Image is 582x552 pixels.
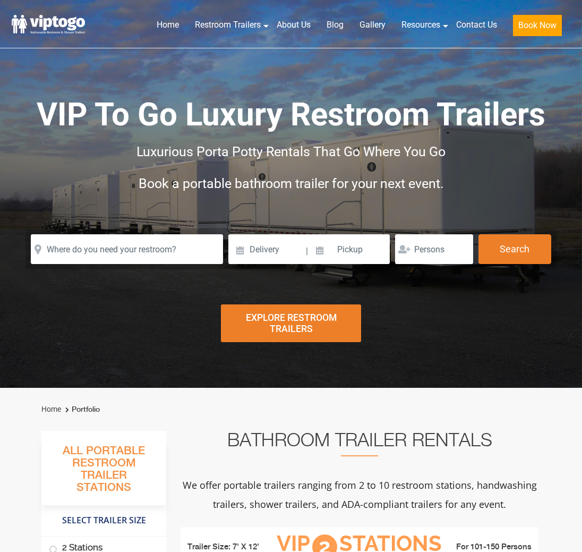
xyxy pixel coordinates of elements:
[478,234,551,264] button: Search
[181,431,538,456] h2: Bathroom Trailer Rentals
[37,96,545,133] span: VIP To Go Luxury Restroom Trailers
[136,144,446,159] span: Luxurious Porta Potty Rentals That Go Where You Go
[352,13,393,37] a: Gallery
[181,475,538,514] p: We offer portable trailers ranging from 2 to 10 restroom stations, handwashing trailers, shower t...
[395,234,473,264] input: Persons
[41,405,61,413] a: Home
[505,13,570,43] a: Book Now
[306,234,308,268] span: |
[513,15,562,36] button: Book Now
[187,13,269,37] a: Restroom Trailers
[228,234,304,264] input: Delivery
[221,304,361,342] div: Explore Restroom Trailers
[448,13,505,37] a: Contact Us
[393,13,448,37] a: Resources
[139,176,444,191] span: Book a portable bathroom trailer for your next event.
[319,13,352,37] a: Blog
[540,509,582,552] button: Live Chat
[309,234,390,264] input: Pickup
[269,13,319,37] a: About Us
[41,441,166,505] h3: All Portable Restroom Trailer Stations
[149,13,187,37] a: Home
[31,234,223,264] input: Where do you need your restroom?
[63,403,100,416] li: Portfolio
